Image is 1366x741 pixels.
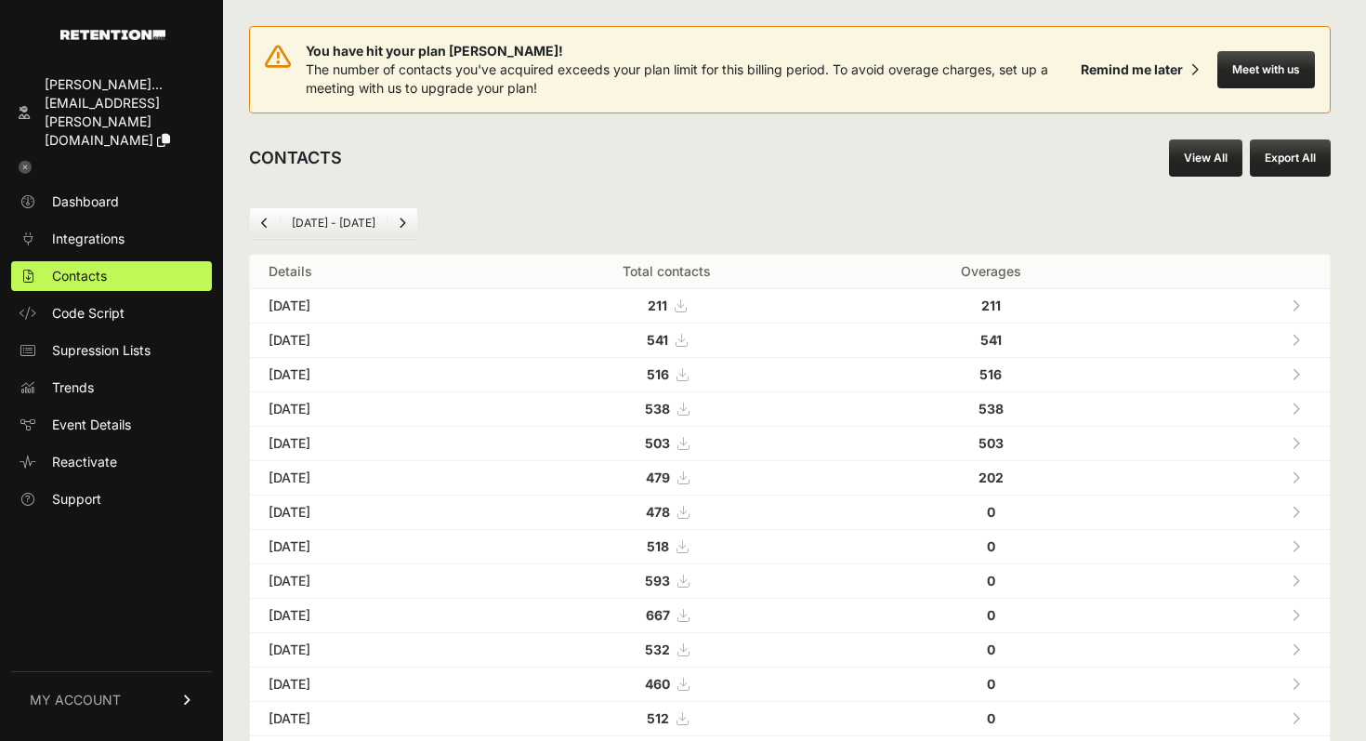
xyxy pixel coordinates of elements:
a: Supression Lists [11,336,212,365]
a: 460 [645,676,689,692]
a: 667 [646,607,689,623]
strong: 538 [645,401,670,417]
strong: 593 [645,573,670,589]
a: 211 [648,298,686,313]
span: Support [52,490,101,509]
strong: 0 [987,607,995,623]
strong: 0 [987,538,995,554]
img: Retention.com [60,30,165,40]
a: Contacts [11,261,212,291]
span: The number of contacts you've acquired exceeds your plan limit for this billing period. To avoid ... [306,61,1048,96]
td: [DATE] [250,289,485,324]
strong: 503 [979,435,1004,451]
strong: 541 [647,332,668,348]
strong: 541 [980,332,1002,348]
a: Previous [250,208,280,238]
h2: CONTACTS [249,145,342,171]
span: Supression Lists [52,341,151,360]
span: MY ACCOUNT [30,691,121,709]
strong: 202 [979,470,1004,485]
strong: 0 [987,710,995,726]
span: Integrations [52,230,125,248]
span: Dashboard [52,192,119,211]
a: Reactivate [11,447,212,477]
div: [PERSON_NAME]... [45,75,204,94]
th: Total contacts [485,255,849,289]
a: 532 [645,642,689,657]
span: Trends [52,378,94,397]
strong: 503 [645,435,670,451]
a: 593 [645,573,689,589]
span: Event Details [52,416,131,434]
a: Trends [11,373,212,403]
strong: 211 [981,298,1001,313]
span: Contacts [52,267,107,285]
td: [DATE] [250,564,485,599]
strong: 512 [647,710,669,726]
td: [DATE] [250,633,485,668]
a: Code Script [11,298,212,328]
a: Next [387,208,417,238]
td: [DATE] [250,358,485,392]
td: [DATE] [250,427,485,461]
a: 516 [647,366,688,382]
th: Details [250,255,485,289]
td: [DATE] [250,599,485,633]
span: Reactivate [52,453,117,471]
a: 518 [647,538,688,554]
a: 503 [645,435,689,451]
strong: 667 [646,607,670,623]
div: Remind me later [1081,60,1183,79]
strong: 460 [645,676,670,692]
a: Event Details [11,410,212,440]
a: 479 [646,470,689,485]
button: Remind me later [1073,53,1206,86]
strong: 0 [987,573,995,589]
strong: 518 [647,538,669,554]
td: [DATE] [250,461,485,496]
a: Dashboard [11,187,212,217]
strong: 211 [648,298,667,313]
strong: 532 [645,642,670,657]
a: [PERSON_NAME]... [EMAIL_ADDRESS][PERSON_NAME][DOMAIN_NAME] [11,70,212,155]
strong: 516 [979,366,1002,382]
a: Support [11,484,212,514]
td: [DATE] [250,530,485,564]
a: 478 [646,504,689,520]
span: Code Script [52,304,125,323]
li: [DATE] - [DATE] [280,216,387,231]
a: Integrations [11,224,212,254]
strong: 0 [987,504,995,520]
a: 538 [645,401,689,417]
a: 541 [647,332,687,348]
strong: 0 [987,676,995,692]
a: 512 [647,710,688,726]
button: Meet with us [1217,51,1315,88]
strong: 479 [646,470,670,485]
td: [DATE] [250,324,485,358]
td: [DATE] [250,668,485,702]
td: [DATE] [250,702,485,736]
a: MY ACCOUNT [11,671,212,728]
th: Overages [849,255,1133,289]
strong: 0 [987,642,995,657]
td: [DATE] [250,496,485,530]
td: [DATE] [250,392,485,427]
span: You have hit your plan [PERSON_NAME]! [306,42,1073,60]
span: [EMAIL_ADDRESS][PERSON_NAME][DOMAIN_NAME] [45,95,160,148]
strong: 478 [646,504,670,520]
button: Export All [1250,139,1331,177]
a: View All [1169,139,1242,177]
strong: 516 [647,366,669,382]
strong: 538 [979,401,1004,417]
